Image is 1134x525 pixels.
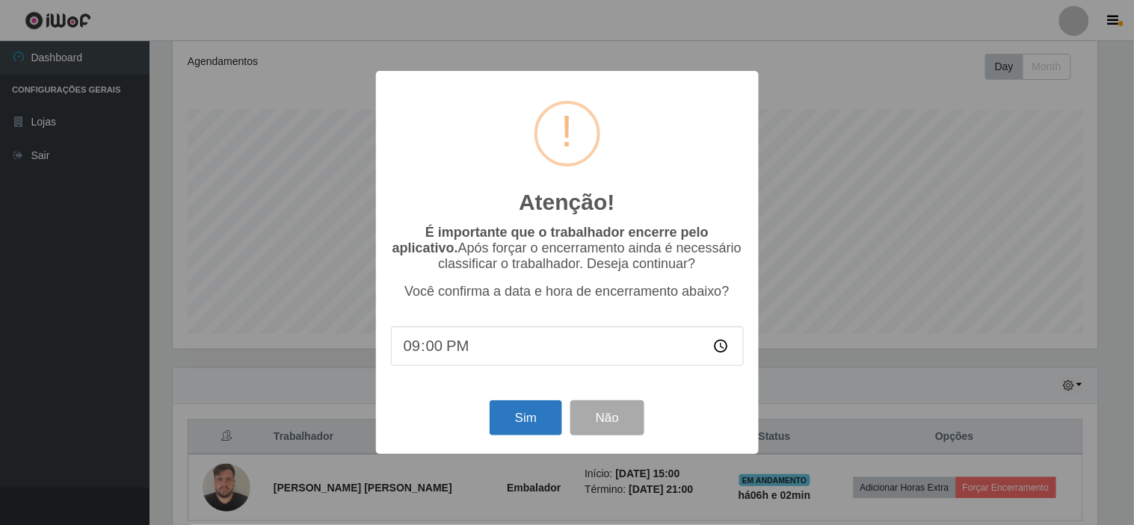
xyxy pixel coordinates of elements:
[391,225,744,272] p: Após forçar o encerramento ainda é necessário classificar o trabalhador. Deseja continuar?
[570,400,644,435] button: Não
[519,189,614,216] h2: Atenção!
[391,284,744,299] p: Você confirma a data e hora de encerramento abaixo?
[392,225,709,255] b: É importante que o trabalhador encerre pelo aplicativo.
[490,400,562,435] button: Sim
